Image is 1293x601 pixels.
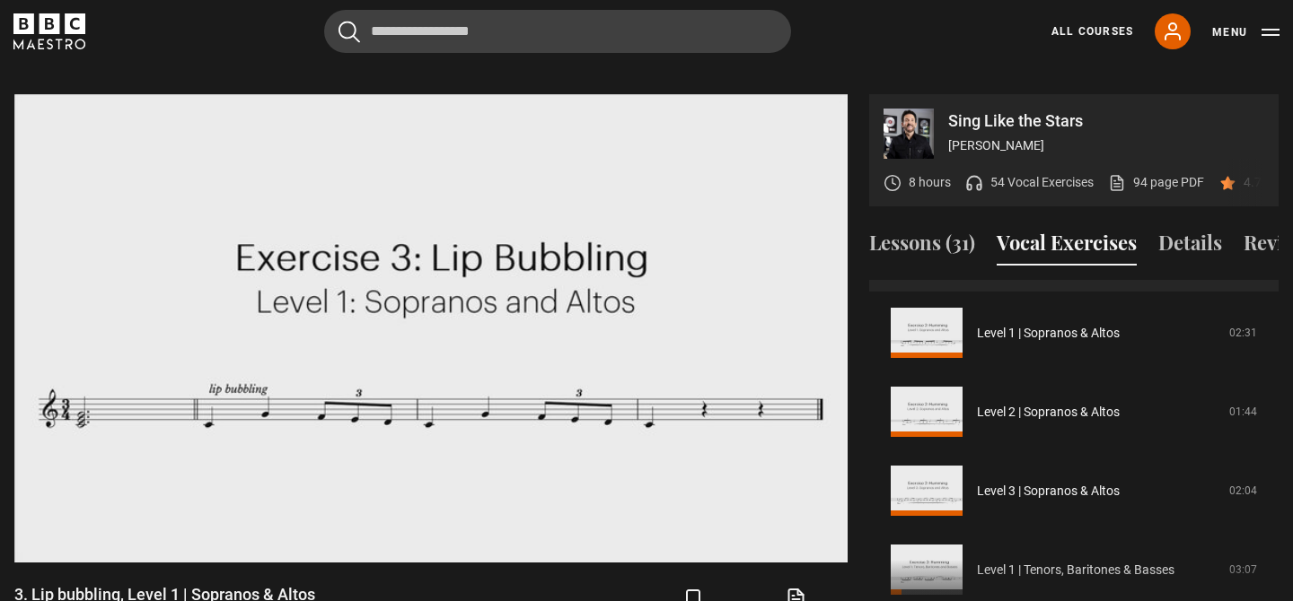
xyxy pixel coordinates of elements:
[977,482,1120,501] a: Level 3 | Sopranos & Altos
[13,13,85,49] svg: BBC Maestro
[909,173,951,192] p: 8 hours
[977,324,1120,343] a: Level 1 | Sopranos & Altos
[977,403,1120,422] a: Level 2 | Sopranos & Altos
[324,10,791,53] input: Search
[990,173,1094,192] p: 54 Vocal Exercises
[1108,173,1204,192] a: 94 page PDF
[948,113,1264,129] p: Sing Like the Stars
[339,21,360,43] button: Submit the search query
[1158,228,1222,266] button: Details
[1051,23,1133,39] a: All Courses
[869,228,975,266] button: Lessons (31)
[948,136,1264,155] p: [PERSON_NAME]
[14,94,848,562] video-js: Video Player
[997,228,1137,266] button: Vocal Exercises
[1212,23,1280,41] button: Toggle navigation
